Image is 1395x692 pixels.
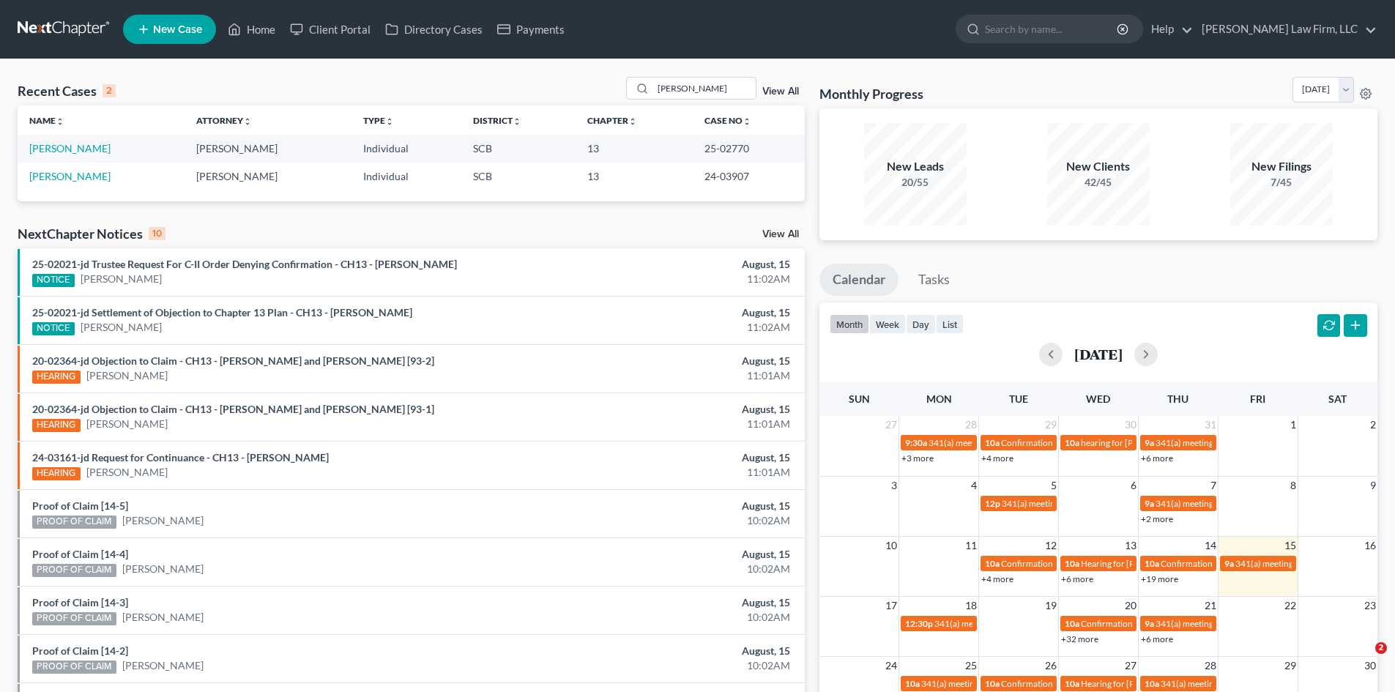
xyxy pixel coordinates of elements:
[185,135,351,162] td: [PERSON_NAME]
[283,16,378,42] a: Client Portal
[905,678,920,689] span: 10a
[884,657,899,674] span: 24
[1141,573,1178,584] a: +19 more
[547,272,790,286] div: 11:02AM
[1074,346,1123,362] h2: [DATE]
[81,320,162,335] a: [PERSON_NAME]
[547,610,790,625] div: 10:02AM
[1156,498,1297,509] span: 341(a) meeting for [PERSON_NAME]
[86,368,168,383] a: [PERSON_NAME]
[576,163,692,190] td: 13
[1235,558,1377,569] span: 341(a) meeting for [PERSON_NAME]
[32,306,412,319] a: 25-02021-jd Settlement of Objection to Chapter 13 Plan - CH13 - [PERSON_NAME]
[1061,633,1098,644] a: +32 more
[1081,437,1194,448] span: hearing for [PERSON_NAME]
[547,417,790,431] div: 11:01AM
[1141,453,1173,464] a: +6 more
[32,451,329,464] a: 24-03161-jd Request for Continuance - CH13 - [PERSON_NAME]
[1047,158,1150,175] div: New Clients
[693,163,805,190] td: 24-03907
[934,618,1076,629] span: 341(a) meeting for [PERSON_NAME]
[547,305,790,320] div: August, 15
[1230,158,1333,175] div: New Filings
[985,15,1119,42] input: Search by name...
[1161,678,1302,689] span: 341(a) meeting for [PERSON_NAME]
[985,498,1000,509] span: 12p
[704,115,751,126] a: Case Nounfold_more
[1369,416,1377,434] span: 2
[906,314,936,334] button: day
[103,84,116,97] div: 2
[32,516,116,529] div: PROOF OF CLAIM
[86,465,168,480] a: [PERSON_NAME]
[905,264,963,296] a: Tasks
[981,573,1013,584] a: +4 more
[547,595,790,610] div: August, 15
[547,465,790,480] div: 11:01AM
[32,644,128,657] a: Proof of Claim [14-2]
[547,644,790,658] div: August, 15
[1129,477,1138,494] span: 6
[32,403,434,415] a: 20-02364-jd Objection to Claim - CH13 - [PERSON_NAME] and [PERSON_NAME] [93-1]
[981,453,1013,464] a: +4 more
[869,314,906,334] button: week
[1289,477,1298,494] span: 8
[363,115,394,126] a: Typeunfold_more
[1081,618,1236,629] span: Confirmation Date for [PERSON_NAME]
[1156,437,1227,448] span: 341(a) meeting for
[890,477,899,494] span: 3
[1145,618,1154,629] span: 9a
[929,437,1147,448] span: 341(a) meeting for [PERSON_NAME] & [PERSON_NAME]
[1123,597,1138,614] span: 20
[122,658,204,673] a: [PERSON_NAME]
[32,467,81,480] div: HEARING
[547,354,790,368] div: August, 15
[587,115,637,126] a: Chapterunfold_more
[964,597,978,614] span: 18
[1203,416,1218,434] span: 31
[473,115,521,126] a: Districtunfold_more
[1203,657,1218,674] span: 28
[1144,16,1193,42] a: Help
[1289,416,1298,434] span: 1
[1203,597,1218,614] span: 21
[762,229,799,239] a: View All
[964,657,978,674] span: 25
[1044,416,1058,434] span: 29
[1044,537,1058,554] span: 12
[1044,597,1058,614] span: 19
[351,163,461,190] td: Individual
[1145,498,1154,509] span: 9a
[1002,498,1143,509] span: 341(a) meeting for [PERSON_NAME]
[921,678,1063,689] span: 341(a) meeting for [PERSON_NAME]
[1081,558,1195,569] span: Hearing for [PERSON_NAME]
[32,322,75,335] div: NOTICE
[29,142,111,155] a: [PERSON_NAME]
[819,264,899,296] a: Calendar
[122,562,204,576] a: [PERSON_NAME]
[1001,558,1246,569] span: Confirmation Hearing for [PERSON_NAME] & [PERSON_NAME]
[1328,392,1347,405] span: Sat
[547,257,790,272] div: August, 15
[32,612,116,625] div: PROOF OF CLAIM
[864,175,967,190] div: 20/55
[56,117,64,126] i: unfold_more
[153,24,202,35] span: New Case
[547,547,790,562] div: August, 15
[1061,573,1093,584] a: +6 more
[29,115,64,126] a: Nameunfold_more
[970,477,978,494] span: 4
[1363,597,1377,614] span: 23
[964,416,978,434] span: 28
[149,227,165,240] div: 10
[18,225,165,242] div: NextChapter Notices
[220,16,283,42] a: Home
[1044,657,1058,674] span: 26
[693,135,805,162] td: 25-02770
[985,437,1000,448] span: 10a
[461,135,576,162] td: SCB
[1141,513,1173,524] a: +2 more
[1375,642,1387,654] span: 2
[884,597,899,614] span: 17
[122,610,204,625] a: [PERSON_NAME]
